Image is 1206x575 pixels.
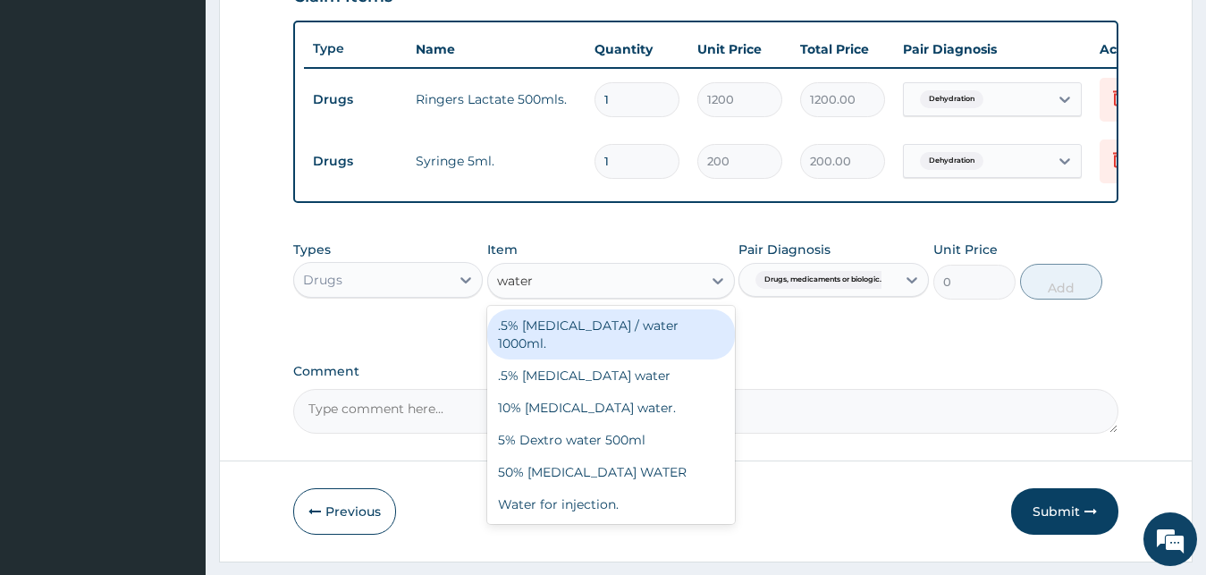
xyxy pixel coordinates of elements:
label: Unit Price [933,241,998,258]
textarea: Type your message and hit 'Enter' [9,385,341,447]
span: Dehydration [920,90,983,108]
th: Pair Diagnosis [894,31,1091,67]
div: 50% [MEDICAL_DATA] WATER [487,456,735,488]
div: .5% [MEDICAL_DATA] / water 1000ml. [487,309,735,359]
button: Previous [293,488,396,535]
span: We're online! [104,173,247,354]
label: Types [293,242,331,258]
th: Quantity [586,31,688,67]
th: Unit Price [688,31,791,67]
div: 5% Dextro water 500ml [487,424,735,456]
th: Name [407,31,586,67]
span: Dehydration [920,152,983,170]
label: Item [487,241,518,258]
td: Syringe 5ml. [407,143,586,179]
td: Drugs [304,145,407,178]
th: Total Price [791,31,894,67]
th: Actions [1091,31,1180,67]
button: Add [1020,264,1102,300]
img: d_794563401_company_1708531726252_794563401 [33,89,72,134]
label: Comment [293,364,1119,379]
button: Submit [1011,488,1118,535]
div: .5% [MEDICAL_DATA] water [487,359,735,392]
div: 10% [MEDICAL_DATA] water. [487,392,735,424]
div: Chat with us now [93,100,300,123]
div: Minimize live chat window [293,9,336,52]
td: Ringers Lactate 500mls. [407,81,586,117]
td: Drugs [304,83,407,116]
div: Drugs [303,271,342,289]
label: Pair Diagnosis [738,241,831,258]
span: Drugs, medicaments or biologic... [755,271,894,289]
div: Water for injection. [487,488,735,520]
th: Type [304,32,407,65]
